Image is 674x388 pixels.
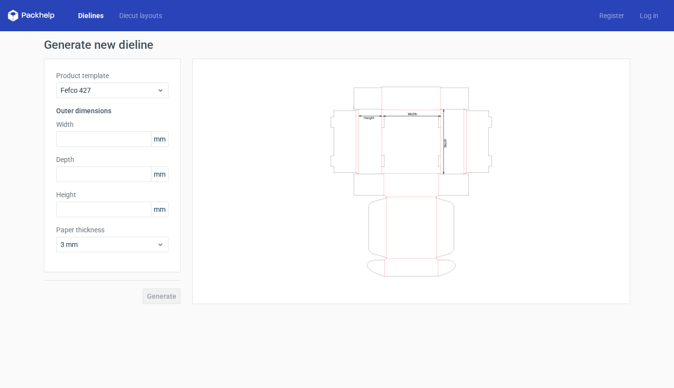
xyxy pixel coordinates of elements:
label: Height [56,190,168,200]
span: Fefco 427 [61,85,157,95]
label: Width [56,120,168,129]
span: mm [151,202,168,217]
text: Height [364,116,374,120]
label: Paper thickness [56,225,168,235]
a: Diecut layouts [111,11,170,20]
span: mm [151,132,168,146]
text: Width [408,111,417,116]
text: Depth [443,138,447,147]
h1: Generate new dieline [44,39,630,51]
a: Dielines [70,11,111,20]
a: Register [591,11,632,20]
label: Product template [56,71,168,81]
label: Depth [56,155,168,164]
span: mm [151,167,168,182]
h3: Outer dimensions [56,106,168,116]
span: 3 mm [61,240,157,249]
a: Log in [632,11,666,20]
